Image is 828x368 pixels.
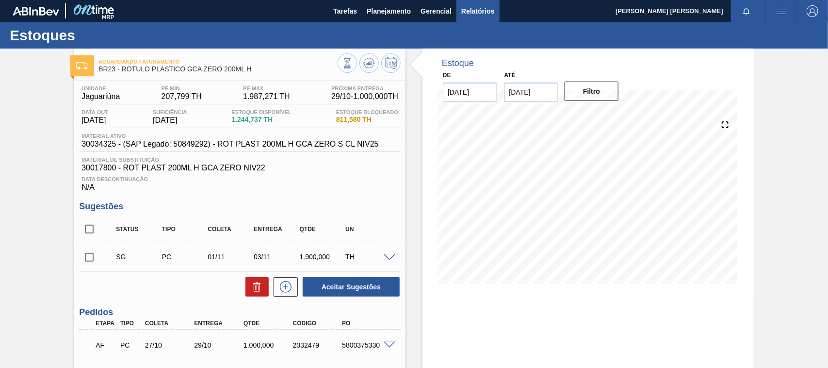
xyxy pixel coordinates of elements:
[241,320,296,327] div: Qtde
[162,85,202,91] span: PE MIN
[153,116,187,125] span: [DATE]
[241,277,269,297] div: Excluir Sugestões
[114,253,164,261] div: Sugestão Criada
[205,253,256,261] div: 01/11/2025
[243,92,290,101] span: 1.987,271 TH
[96,341,116,349] p: AF
[367,5,411,17] span: Planejamento
[565,82,618,101] button: Filtro
[79,307,401,318] h3: Pedidos
[114,226,164,233] div: Status
[303,277,400,297] button: Aceitar Sugestões
[76,62,88,69] img: Ícone
[291,341,345,349] div: 2032479
[192,320,246,327] div: Entrega
[81,133,378,139] span: Material ativo
[81,85,120,91] span: Unidade
[81,109,108,115] span: Data out
[336,116,398,123] span: 811,580 TH
[504,72,516,79] label: Até
[160,253,210,261] div: Pedido de Compra
[776,5,787,17] img: userActions
[269,277,298,297] div: Nova sugestão
[81,176,398,182] span: Data Descontinuação
[160,226,210,233] div: Tipo
[343,253,393,261] div: TH
[98,59,338,65] span: Aguardando Faturamento
[421,5,452,17] span: Gerencial
[297,226,348,233] div: Qtde
[338,53,357,73] button: Visão Geral dos Estoques
[381,53,401,73] button: Programar Estoque
[298,276,401,298] div: Aceitar Sugestões
[153,109,187,115] span: Suficiência
[331,85,398,91] span: Próxima Entrega
[807,5,818,17] img: Logout
[231,116,291,123] span: 1.244,737 TH
[343,226,393,233] div: UN
[359,53,379,73] button: Atualizar Gráfico
[340,320,394,327] div: PO
[297,253,348,261] div: 1.900,000
[81,92,120,101] span: Jaguariúna
[192,341,246,349] div: 29/10/2025
[10,30,182,41] h1: Estoques
[13,7,59,16] img: TNhmsLtSVTkK8tSr43FrP2fwEKptu5GPRR3wAAAABJRU5ErkJggg==
[79,172,401,192] div: N/A
[81,157,398,163] span: Material de Substituição
[241,341,296,349] div: 1.000,000
[118,320,143,327] div: Tipo
[461,5,494,17] span: Relatórios
[79,201,401,212] h3: Sugestões
[81,164,398,172] span: 30017800 - ROT PLAST 200ML H GCA ZERO NIV22
[333,5,357,17] span: Tarefas
[251,226,302,233] div: Entrega
[231,109,291,115] span: Estoque Disponível
[98,66,338,73] span: BR23 - RÓTULO PLÁSTICO GCA ZERO 200ML H
[340,341,394,349] div: 5800375330
[331,92,398,101] span: 29/10 - 1.000,000 TH
[93,320,118,327] div: Etapa
[93,335,118,356] div: Aguardando Faturamento
[118,341,143,349] div: Pedido de Compra
[291,320,345,327] div: Código
[81,140,378,149] span: 30034325 - (SAP Legado: 50849292) - ROT PLAST 200ML H GCA ZERO S CL NIV25
[731,4,762,18] button: Notificações
[143,341,197,349] div: 27/10/2025
[504,83,558,102] input: dd/mm/yyyy
[143,320,197,327] div: Coleta
[443,83,497,102] input: dd/mm/yyyy
[251,253,302,261] div: 03/11/2025
[336,109,398,115] span: Estoque Bloqueado
[243,85,290,91] span: PE MAX
[443,72,451,79] label: De
[81,116,108,125] span: [DATE]
[205,226,256,233] div: Coleta
[442,58,474,68] div: Estoque
[162,92,202,101] span: 207,799 TH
